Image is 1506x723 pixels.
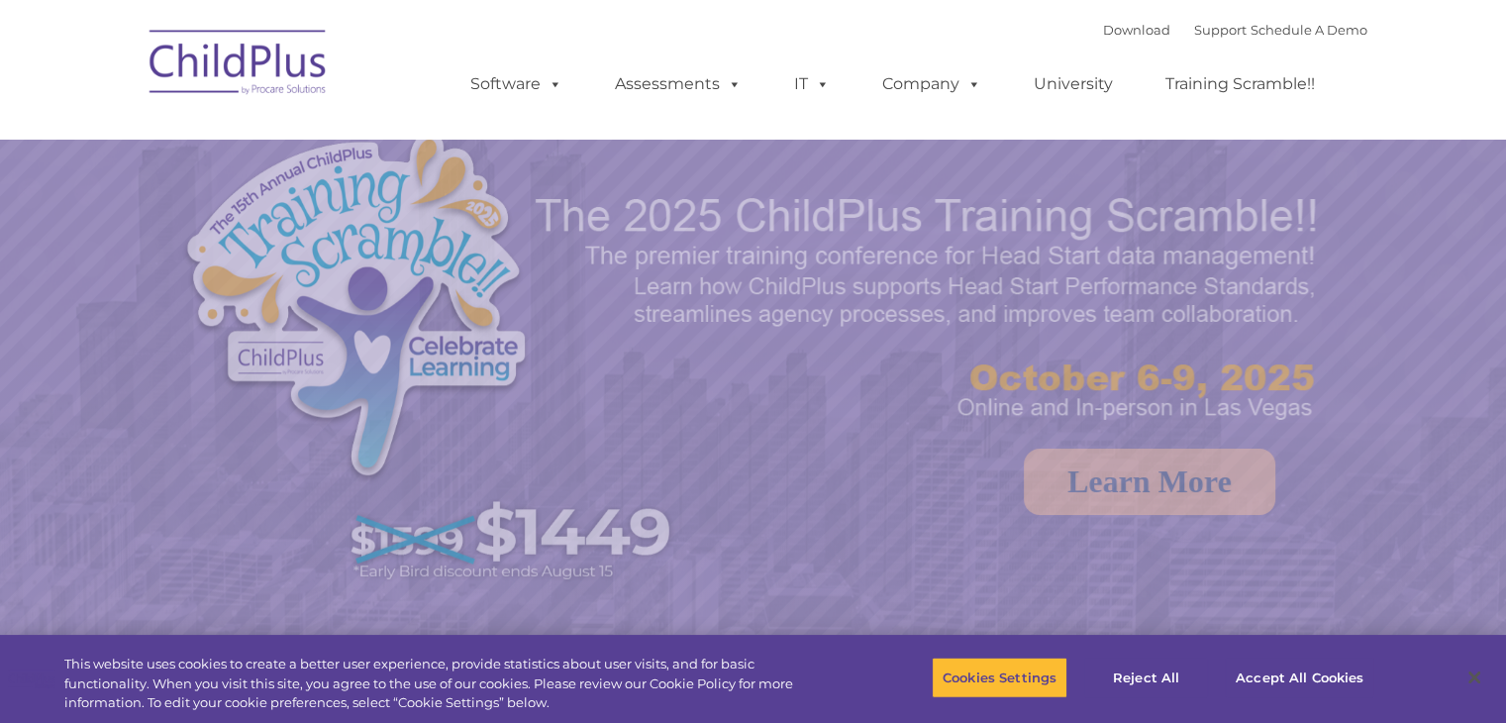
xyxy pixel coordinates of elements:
[140,16,338,115] img: ChildPlus by Procare Solutions
[1194,22,1247,38] a: Support
[1014,64,1133,104] a: University
[932,657,1067,698] button: Cookies Settings
[1103,22,1170,38] a: Download
[774,64,850,104] a: IT
[1084,657,1208,698] button: Reject All
[1453,656,1496,699] button: Close
[1251,22,1367,38] a: Schedule A Demo
[64,655,829,713] div: This website uses cookies to create a better user experience, provide statistics about user visit...
[1103,22,1367,38] font: |
[1024,449,1275,515] a: Learn More
[1146,64,1335,104] a: Training Scramble!!
[1225,657,1374,698] button: Accept All Cookies
[595,64,761,104] a: Assessments
[451,64,582,104] a: Software
[862,64,1001,104] a: Company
